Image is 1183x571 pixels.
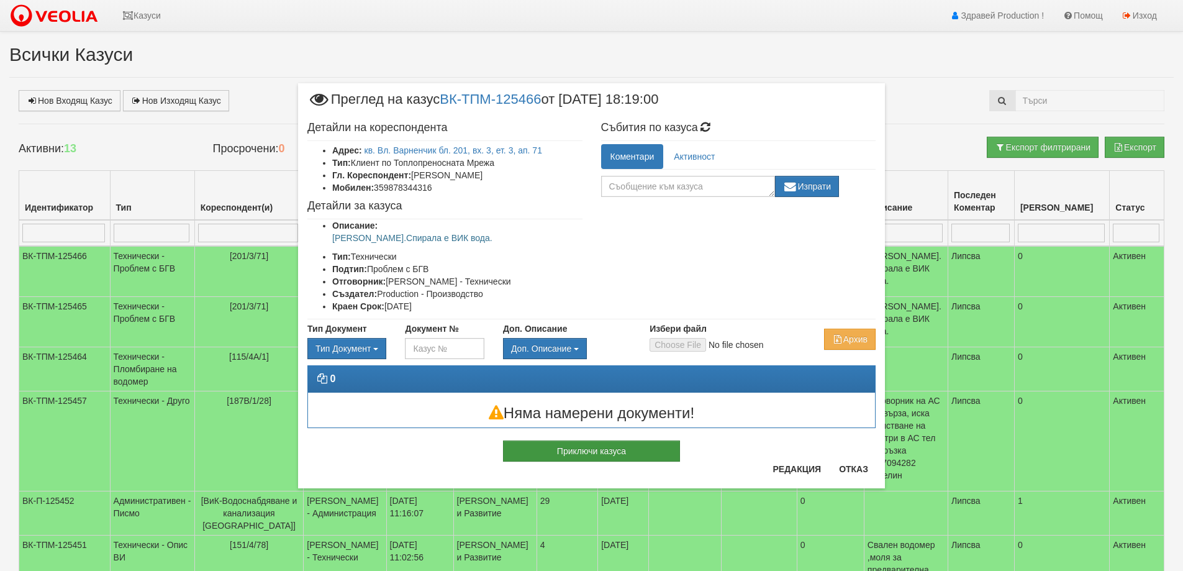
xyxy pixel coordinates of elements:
span: Тип Документ [315,344,371,354]
span: Доп. Описание [511,344,571,354]
b: Създател: [332,289,377,299]
a: Активност [664,144,724,169]
button: Архив [824,329,876,350]
b: Отговорник: [332,276,386,286]
li: Проблем с БГВ [332,263,582,275]
a: кв. Вл. Варненчик бл. 201, вх. 3, ет. 3, ап. 71 [365,145,542,155]
li: Клиент по Топлопреносната Мрежа [332,157,582,169]
h4: Детайли за казуса [307,200,582,212]
label: Документ № [405,322,458,335]
p: [PERSON_NAME].Спирала е ВИК вода. [332,232,582,244]
h4: Събития по казуса [601,122,876,134]
b: Адрес: [332,145,362,155]
label: Доп. Описание [503,322,567,335]
button: Отказ [832,459,876,479]
label: Тип Документ [307,322,367,335]
li: Production - Производство [332,288,582,300]
a: ВК-ТПМ-125466 [440,91,541,107]
li: Технически [332,250,582,263]
li: 359878344316 [332,181,582,194]
li: [DATE] [332,300,582,313]
b: Краен Срок: [332,301,384,311]
strong: 0 [330,373,335,384]
button: Редакция [765,459,828,479]
h3: Няма намерени документи! [308,405,875,421]
b: Описание: [332,221,378,231]
span: Преглед на казус от [DATE] 18:19:00 [307,93,658,116]
li: [PERSON_NAME] [332,169,582,181]
li: [PERSON_NAME] - Технически [332,275,582,288]
input: Казус № [405,338,484,359]
a: Коментари [601,144,664,169]
b: Тип: [332,252,351,262]
b: Мобилен: [332,183,374,193]
button: Изпрати [775,176,840,197]
b: Подтип: [332,264,367,274]
b: Гл. Кореспондент: [332,170,411,180]
b: Тип: [332,158,351,168]
button: Доп. Описание [503,338,587,359]
div: Двоен клик, за изчистване на избраната стойност. [307,338,386,359]
h4: Детайли на кореспондента [307,122,582,134]
div: Двоен клик, за изчистване на избраната стойност. [503,338,631,359]
button: Приключи казуса [503,441,680,462]
label: Избери файл [650,322,707,335]
button: Тип Документ [307,338,386,359]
